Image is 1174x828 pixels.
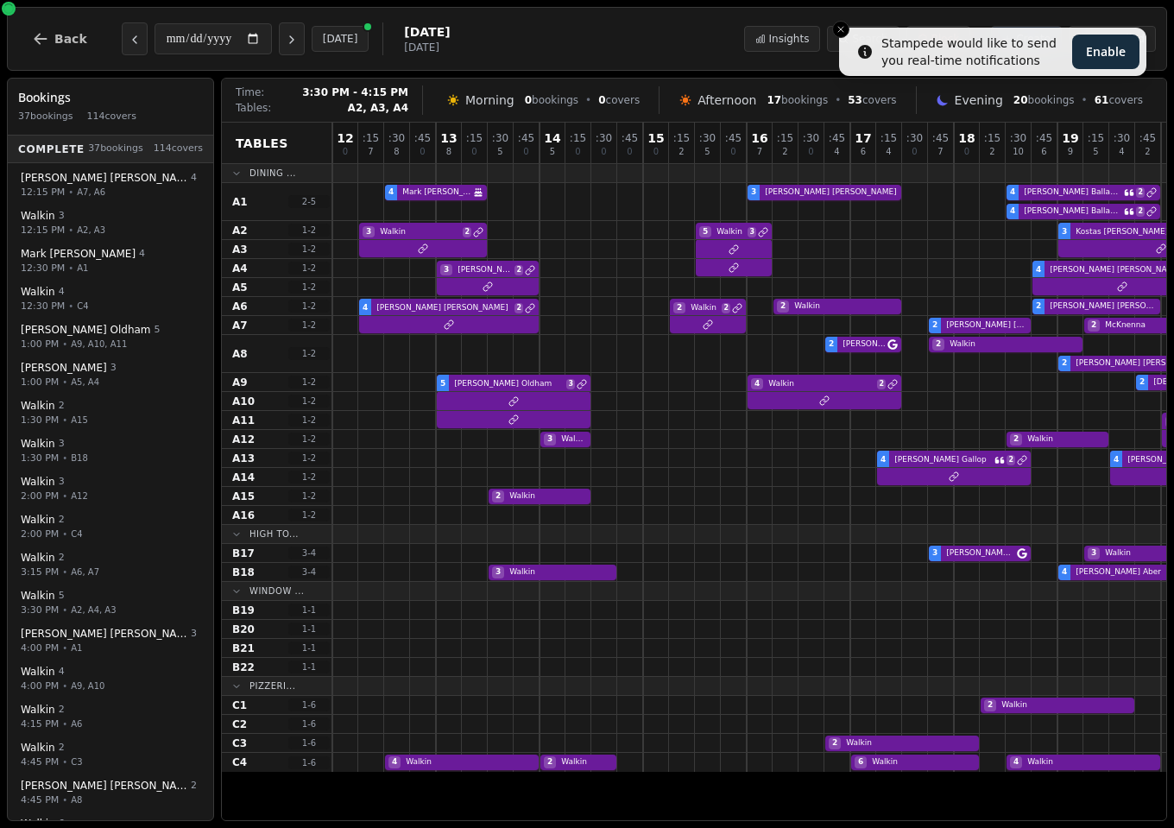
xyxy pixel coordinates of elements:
span: 4:15 PM [21,717,59,731]
span: 2 [1036,300,1041,313]
span: bookings [767,93,828,107]
span: 7 [757,148,762,156]
span: A2, A3, A4 [348,101,408,115]
span: 1 - 2 [288,281,330,294]
span: 3 [751,186,756,199]
span: : 15 [984,133,1000,143]
svg: Customer message [1124,187,1134,198]
span: 5 [704,148,710,156]
span: • [68,262,73,275]
span: Walkin [21,551,55,565]
span: C4 [77,300,88,313]
span: [PERSON_NAME] [PERSON_NAME] [761,186,898,199]
span: 4 [1036,264,1041,276]
span: 37 bookings [18,110,73,124]
span: Insights [769,32,810,46]
span: 3:15 PM [21,565,59,579]
span: 8 [446,148,451,156]
span: 2 - 5 [288,195,330,208]
span: : 15 [1088,133,1104,143]
span: A2, A4, A3 [71,604,116,616]
span: Walkin [21,475,55,489]
span: Afternoon [697,92,756,109]
span: Walkin [21,741,55,755]
span: 1:00 PM [21,337,59,351]
span: Walkin [1024,433,1105,446]
span: 4 [880,454,886,466]
button: Walkin 24:45 PM•C3 [11,735,210,775]
button: [DATE] [312,26,369,52]
span: A15 [71,414,88,427]
span: A1 [232,195,248,209]
span: 0 [730,148,735,156]
span: 2 [679,148,684,156]
span: Walkin [21,703,55,717]
span: 0 [912,148,917,156]
span: [PERSON_NAME] [PERSON_NAME] [839,338,886,351]
span: Dining ... [249,167,296,180]
span: 17 [855,132,871,144]
span: covers [598,93,640,107]
span: Walkin [791,300,898,313]
span: 2 [989,148,994,156]
span: bookings [525,93,578,107]
span: bookings [1013,93,1075,107]
span: 7 [368,148,373,156]
button: Search [827,26,899,52]
span: A9 [232,376,248,389]
span: • [62,679,67,692]
span: 5 [440,378,445,390]
span: 1 - 2 [288,433,330,446]
span: : 30 [1010,133,1026,143]
span: A12 [232,433,255,446]
span: 10 [1013,148,1024,156]
button: Walkin 44:00 PM•A9, A10 [11,659,210,699]
span: 18 [958,132,975,144]
button: [PERSON_NAME] 31:00 PM•A5, A4 [11,355,210,395]
span: A8 [71,793,82,806]
span: 4 [834,148,839,156]
span: : 45 [518,133,534,143]
span: 0 [598,94,605,106]
span: 8 [394,148,399,156]
span: A8 [232,347,248,361]
span: : 30 [388,133,405,143]
button: Walkin 23:15 PM•A6, A7 [11,545,210,585]
span: Walkin [21,513,55,527]
span: Walkin [376,226,461,238]
span: 4 [886,148,891,156]
span: 16 [751,132,767,144]
span: • [62,566,67,578]
span: 12 [337,132,353,144]
span: 6 [1041,148,1046,156]
span: 1 - 2 [288,300,330,313]
span: 6 [861,148,866,156]
span: 37 bookings [88,142,143,156]
span: 4 [388,186,394,199]
span: 2 [722,303,730,313]
span: : 15 [363,133,379,143]
span: A4 [232,262,248,275]
span: • [62,642,67,654]
span: • [62,604,67,616]
span: Tables [236,135,288,152]
span: • [68,300,73,313]
span: covers [1095,93,1143,107]
span: Tables: [236,101,271,115]
span: : 45 [622,133,638,143]
span: 4 [1010,186,1015,199]
span: 2 [777,300,789,313]
svg: Google booking [887,339,898,350]
span: 2 [463,227,471,237]
span: 2 [1139,376,1145,389]
span: [PERSON_NAME] Ballantine [1020,186,1122,199]
span: A12 [71,490,88,502]
span: 14 [544,132,560,144]
span: 2 [1136,206,1145,217]
span: 2 [514,265,523,275]
button: Walkin 412:30 PM•C4 [11,279,210,319]
span: 3 [363,226,375,238]
span: • [62,376,67,389]
button: Walkin 31:30 PM•B18 [11,431,210,471]
span: C3 [71,755,82,768]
